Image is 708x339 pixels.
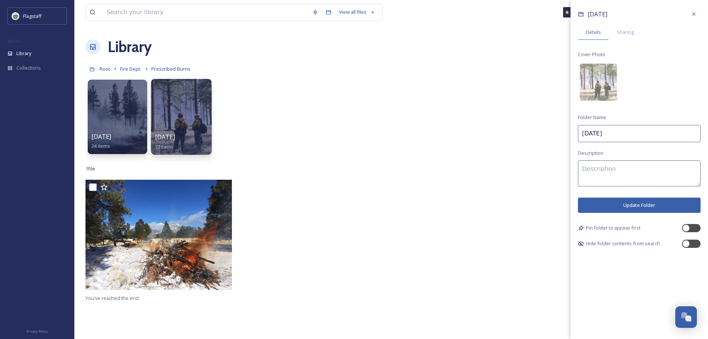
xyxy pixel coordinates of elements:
input: Name [578,125,701,142]
span: Root [100,65,110,72]
input: Search your library [103,4,308,20]
a: [DATE]24 items [91,133,111,149]
span: Library [16,50,31,57]
span: Folder Name [578,114,606,121]
a: What's New [563,7,600,17]
span: MEDIA [7,38,20,44]
span: Fire Dept. [120,65,142,72]
a: [DATE]72 items [155,134,175,150]
span: Privacy Policy [26,329,48,334]
a: Fire Dept. [120,64,142,73]
span: 1 file [85,165,95,172]
span: [DATE] [155,133,175,141]
img: images%20%282%29.jpeg [12,12,19,20]
span: Flagstaff [23,13,42,19]
a: Prescribed Burns [151,64,190,73]
a: View all files [335,5,379,19]
a: Privacy Policy [26,326,48,335]
span: 72 items [155,143,174,150]
button: Open Chat [675,306,697,328]
a: Library [108,36,152,58]
img: 44686aa5-55d9-48fe-88c2-4d0341634544.jpg [580,64,617,101]
a: Root [100,64,110,73]
span: 24 items [91,143,110,149]
span: [DATE] [91,132,111,141]
span: Prescribed Burns [151,65,190,72]
span: Description [578,150,604,157]
span: You've reached the end [85,295,139,301]
span: Collections [16,64,41,71]
img: Pile Prescribed Burn.jpg [85,180,232,290]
